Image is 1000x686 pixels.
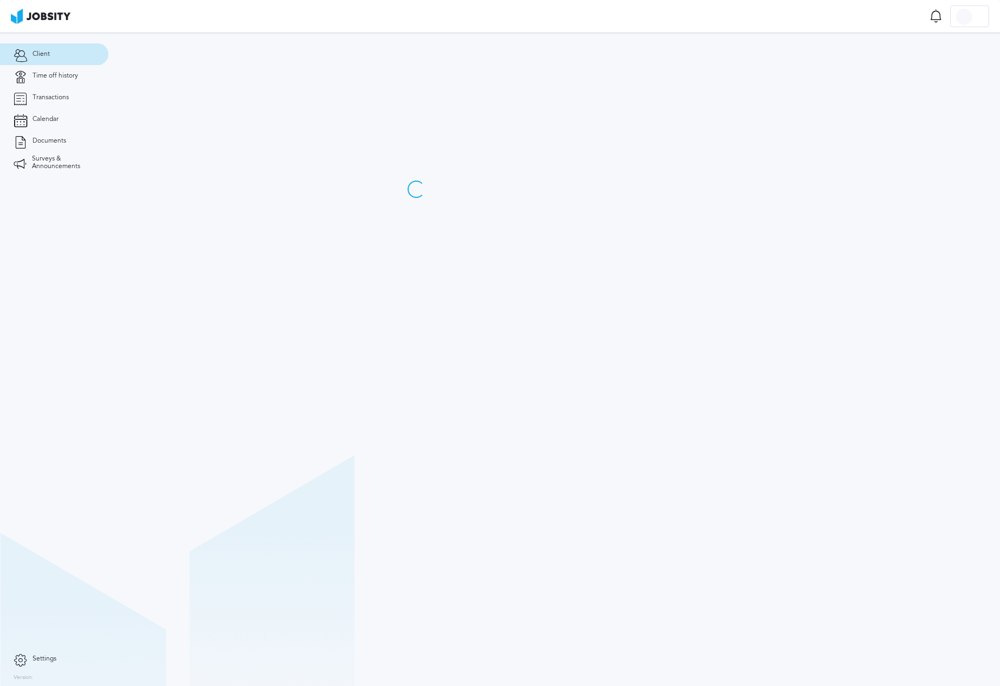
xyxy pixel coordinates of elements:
label: Version: [14,675,34,681]
span: Calendar [33,116,59,123]
span: Surveys & Announcements [32,155,95,170]
img: ab4bad089aa723f57921c736e9817d99.png [11,9,70,24]
span: Time off history [33,72,78,80]
span: Transactions [33,94,69,101]
span: Documents [33,137,66,145]
span: Client [33,50,50,58]
span: Settings [33,655,56,663]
